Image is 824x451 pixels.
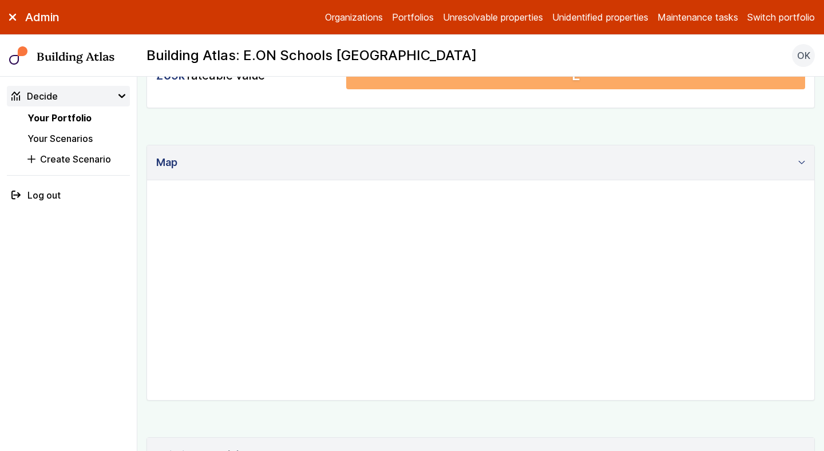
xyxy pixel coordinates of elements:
a: Unresolvable properties [443,10,543,24]
a: Your Scenarios [27,133,93,144]
button: Log out [7,185,130,205]
a: Organizations [325,10,383,24]
a: Maintenance tasks [657,10,738,24]
a: Your Portfolio [27,112,92,124]
summary: Map [147,145,814,180]
button: OK [792,44,815,67]
div: Decide [11,89,58,103]
a: Portfolios [392,10,434,24]
span: OK [797,49,810,62]
button: Switch portfolio [747,10,815,24]
h2: Building Atlas: E.ON Schools [GEOGRAPHIC_DATA] [146,46,477,65]
a: Unidentified properties [552,10,648,24]
button: Create Scenario [23,149,130,169]
img: main-0bbd2752.svg [9,46,27,65]
summary: Decide [7,86,130,106]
